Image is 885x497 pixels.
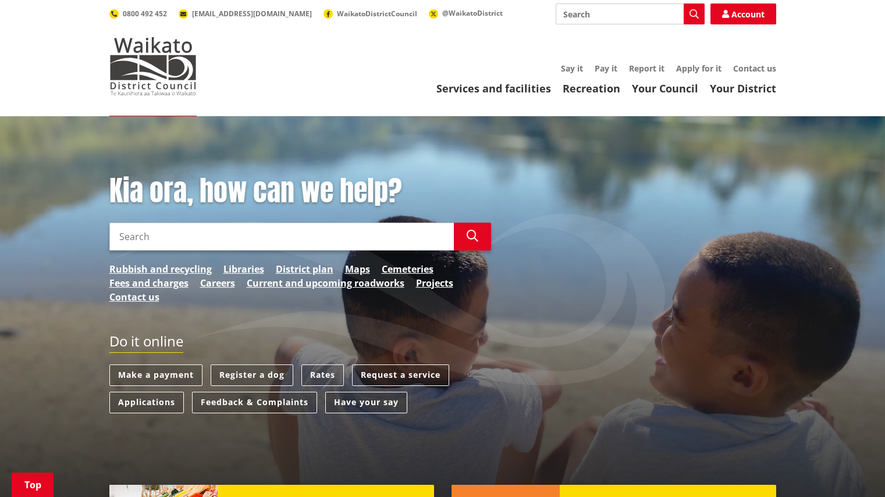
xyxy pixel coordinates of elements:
[223,262,264,276] a: Libraries
[109,223,454,251] input: Search input
[109,276,189,290] a: Fees and charges
[109,364,202,386] a: Make a payment
[192,392,317,413] a: Feedback & Complaints
[276,262,333,276] a: District plan
[345,262,370,276] a: Maps
[109,392,184,413] a: Applications
[109,333,183,353] h2: Do it online
[211,364,293,386] a: Register a dog
[382,262,433,276] a: Cemeteries
[109,174,491,208] h1: Kia ora, how can we help?
[416,276,453,290] a: Projects
[325,392,407,413] a: Have your say
[301,364,344,386] a: Rates
[200,276,235,290] a: Careers
[109,262,212,276] a: Rubbish and recycling
[352,364,449,386] a: Request a service
[12,473,54,497] a: Top
[247,276,404,290] a: Current and upcoming roadworks
[109,290,159,304] a: Contact us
